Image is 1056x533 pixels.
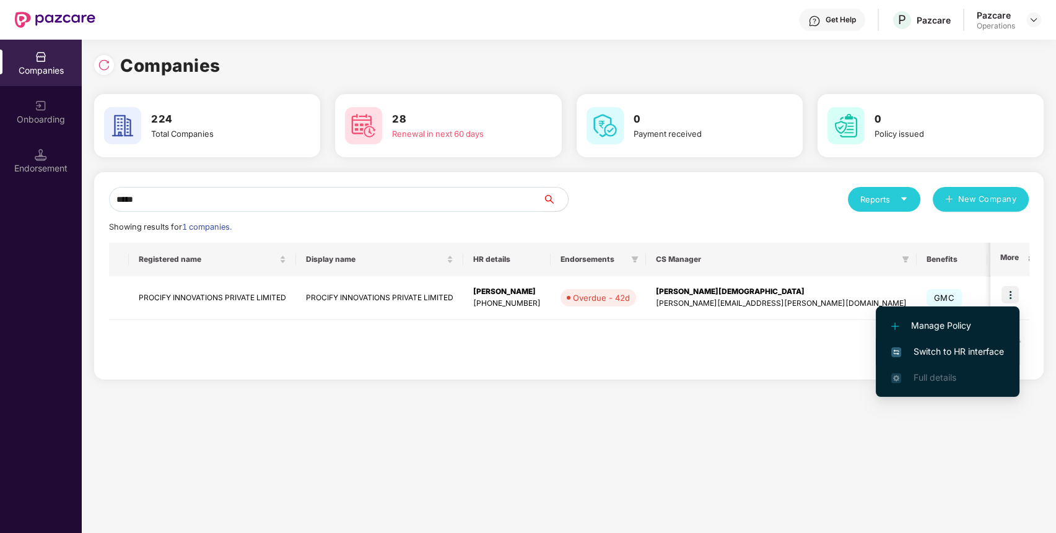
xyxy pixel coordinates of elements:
span: CS Manager [656,254,897,264]
div: [PHONE_NUMBER] [473,298,541,310]
div: [PERSON_NAME][DEMOGRAPHIC_DATA] [656,286,907,298]
span: Switch to HR interface [891,345,1004,358]
img: New Pazcare Logo [15,12,95,28]
img: svg+xml;base64,PHN2ZyB4bWxucz0iaHR0cDovL3d3dy53My5vcmcvMjAwMC9zdmciIHdpZHRoPSI2MCIgaGVpZ2h0PSI2MC... [345,107,382,144]
div: Operations [977,21,1015,31]
button: search [543,187,569,212]
th: Registered name [129,243,296,276]
th: Display name [296,243,463,276]
img: svg+xml;base64,PHN2ZyB4bWxucz0iaHR0cDovL3d3dy53My5vcmcvMjAwMC9zdmciIHdpZHRoPSI2MCIgaGVpZ2h0PSI2MC... [827,107,865,144]
img: svg+xml;base64,PHN2ZyBpZD0iUmVsb2FkLTMyeDMyIiB4bWxucz0iaHR0cDovL3d3dy53My5vcmcvMjAwMC9zdmciIHdpZH... [98,59,110,71]
div: Get Help [826,15,856,25]
h1: Companies [120,52,220,79]
div: Policy issued [875,128,1009,140]
span: Registered name [139,254,277,264]
div: Overdue - 42d [573,292,630,304]
button: plusNew Company [933,187,1029,212]
img: icon [1001,286,1019,303]
span: caret-down [900,195,908,203]
img: svg+xml;base64,PHN2ZyB4bWxucz0iaHR0cDovL3d3dy53My5vcmcvMjAwMC9zdmciIHdpZHRoPSIxNi4zNjMiIGhlaWdodD... [891,373,901,383]
h3: 28 [392,111,526,128]
th: HR details [463,243,551,276]
span: filter [629,252,641,267]
th: More [990,243,1029,276]
span: P [898,12,906,27]
h3: 0 [875,111,1009,128]
div: Total Companies [151,128,286,140]
td: PROCIFY INNOVATIONS PRIVATE LIMITED [296,276,463,320]
span: Showing results for [109,222,232,232]
img: svg+xml;base64,PHN2ZyBpZD0iRHJvcGRvd24tMzJ4MzIiIHhtbG5zPSJodHRwOi8vd3d3LnczLm9yZy8yMDAwL3N2ZyIgd2... [1029,15,1039,25]
span: Manage Policy [891,319,1004,332]
span: Endorsements [561,254,626,264]
h3: 0 [634,111,768,128]
span: plus [945,195,953,205]
div: Payment received [634,128,768,140]
span: New Company [958,193,1017,206]
div: [PERSON_NAME][EMAIL_ADDRESS][PERSON_NAME][DOMAIN_NAME] [656,298,907,310]
img: svg+xml;base64,PHN2ZyB3aWR0aD0iMjAiIGhlaWdodD0iMjAiIHZpZXdCb3g9IjAgMCAyMCAyMCIgZmlsbD0ibm9uZSIgeG... [35,100,47,112]
span: filter [899,252,912,267]
th: Benefits [917,243,987,276]
span: Full details [914,372,956,383]
span: GMC [927,289,962,306]
img: svg+xml;base64,PHN2ZyB4bWxucz0iaHR0cDovL3d3dy53My5vcmcvMjAwMC9zdmciIHdpZHRoPSIxNiIgaGVpZ2h0PSIxNi... [891,347,901,357]
td: PROCIFY INNOVATIONS PRIVATE LIMITED [129,276,296,320]
div: Reports [860,193,908,206]
img: svg+xml;base64,PHN2ZyB4bWxucz0iaHR0cDovL3d3dy53My5vcmcvMjAwMC9zdmciIHdpZHRoPSI2MCIgaGVpZ2h0PSI2MC... [587,107,624,144]
div: Pazcare [977,9,1015,21]
img: svg+xml;base64,PHN2ZyB3aWR0aD0iMTQuNSIgaGVpZ2h0PSIxNC41IiB2aWV3Qm94PSIwIDAgMTYgMTYiIGZpbGw9Im5vbm... [35,149,47,161]
div: Renewal in next 60 days [392,128,526,140]
span: 1 companies. [182,222,232,232]
span: filter [631,256,639,263]
h3: 224 [151,111,286,128]
div: Pazcare [917,14,951,26]
img: svg+xml;base64,PHN2ZyB4bWxucz0iaHR0cDovL3d3dy53My5vcmcvMjAwMC9zdmciIHdpZHRoPSI2MCIgaGVpZ2h0PSI2MC... [104,107,141,144]
img: svg+xml;base64,PHN2ZyBpZD0iQ29tcGFuaWVzIiB4bWxucz0iaHR0cDovL3d3dy53My5vcmcvMjAwMC9zdmciIHdpZHRoPS... [35,51,47,63]
span: Display name [306,254,444,264]
div: [PERSON_NAME] [473,286,541,298]
span: filter [902,256,909,263]
span: search [543,194,568,204]
img: svg+xml;base64,PHN2ZyBpZD0iSGVscC0zMngzMiIgeG1sbnM9Imh0dHA6Ly93d3cudzMub3JnLzIwMDAvc3ZnIiB3aWR0aD... [808,15,821,27]
img: svg+xml;base64,PHN2ZyB4bWxucz0iaHR0cDovL3d3dy53My5vcmcvMjAwMC9zdmciIHdpZHRoPSIxMi4yMDEiIGhlaWdodD... [891,323,899,330]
